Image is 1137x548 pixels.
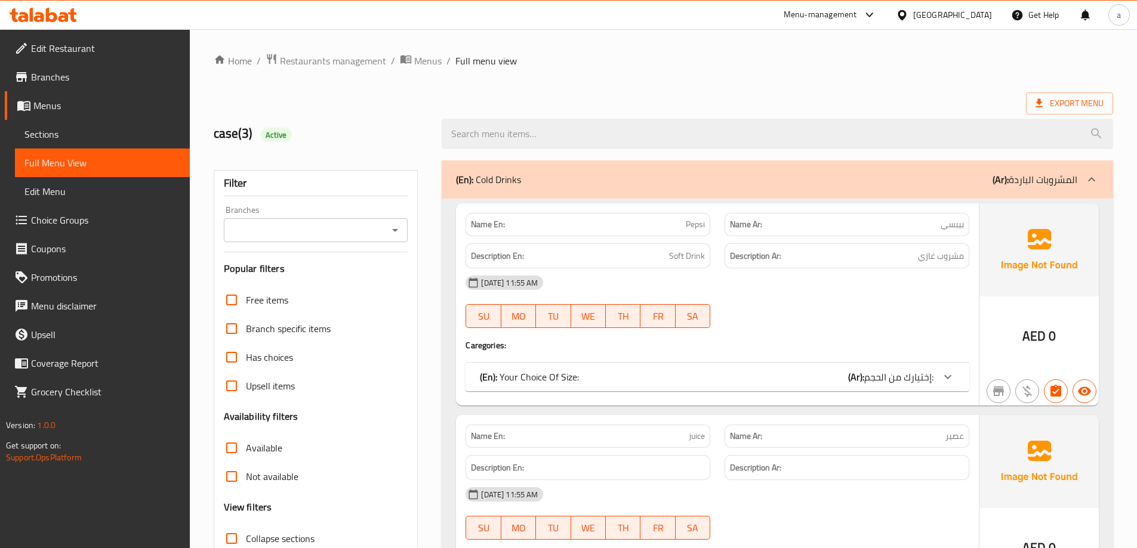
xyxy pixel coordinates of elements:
[506,519,531,537] span: MO
[645,308,670,325] span: FR
[941,218,964,231] span: بيبسي
[611,519,636,537] span: TH
[5,206,190,234] a: Choice Groups
[1036,96,1104,111] span: Export Menu
[246,531,315,546] span: Collapse sections
[31,385,180,399] span: Grocery Checklist
[246,379,295,393] span: Upsell items
[266,53,386,69] a: Restaurants management
[506,308,531,325] span: MO
[466,516,501,540] button: SU
[1073,379,1096,403] button: Available
[5,320,190,349] a: Upsell
[993,171,1009,188] b: (Ar):
[214,53,1113,69] nav: breadcrumb
[680,519,705,537] span: SA
[224,262,408,275] h3: Popular filters
[1022,324,1046,348] span: AED
[455,54,517,68] span: Full menu view
[476,277,543,289] span: [DATE] 11:55 AM
[246,321,331,336] span: Branch specific items
[645,519,670,537] span: FR
[5,263,190,292] a: Promotions
[261,129,292,141] span: Active
[730,218,762,231] strong: Name Ar:
[501,516,536,540] button: MO
[576,519,601,537] span: WE
[31,242,180,256] span: Coupons
[536,516,571,540] button: TU
[224,500,272,514] h3: View filters
[501,304,536,328] button: MO
[730,460,781,475] strong: Description Ar:
[1044,379,1068,403] button: Has choices
[471,218,505,231] strong: Name En:
[611,308,636,325] span: TH
[446,54,451,68] li: /
[37,417,56,433] span: 1.0.0
[466,363,969,391] div: (En): Your Choice Of Size:(Ar):إختيارك من الحجم:
[606,304,640,328] button: TH
[471,308,496,325] span: SU
[913,8,992,21] div: [GEOGRAPHIC_DATA]
[471,519,496,537] span: SU
[5,349,190,377] a: Coverage Report
[848,368,864,386] b: (Ar):
[5,292,190,320] a: Menu disclaimer
[6,438,61,453] span: Get support on:
[945,430,964,442] span: عصير
[987,379,1010,403] button: Not branch specific item
[414,54,442,68] span: Menus
[31,299,180,313] span: Menu disclaimer
[536,304,571,328] button: TU
[480,370,579,384] p: Your Choice Of Size:
[730,249,781,264] strong: Description Ar:
[676,304,710,328] button: SA
[214,125,428,143] h2: case(3)
[640,516,675,540] button: FR
[257,54,261,68] li: /
[784,8,857,22] div: Menu-management
[15,148,190,177] a: Full Menu View
[5,63,190,91] a: Branches
[1015,379,1039,403] button: Purchased item
[689,430,705,442] span: juice
[224,171,408,196] div: Filter
[31,270,180,284] span: Promotions
[5,377,190,406] a: Grocery Checklist
[24,184,180,199] span: Edit Menu
[214,54,252,68] a: Home
[442,160,1113,199] div: (En): Cold Drinks(Ar):المشروبات الباردة
[979,415,1099,508] img: Ae5nvW7+0k+MAAAAAElFTkSuQmCC
[387,222,403,239] button: Open
[541,308,566,325] span: TU
[640,304,675,328] button: FR
[280,54,386,68] span: Restaurants management
[480,368,497,386] b: (En):
[456,172,521,187] p: Cold Drinks
[1049,324,1056,348] span: 0
[456,171,473,188] b: (En):
[864,368,933,386] span: إختيارك من الحجم:
[31,213,180,227] span: Choice Groups
[31,70,180,84] span: Branches
[5,91,190,120] a: Menus
[918,249,964,264] span: مشروب غازي
[676,516,710,540] button: SA
[471,430,505,442] strong: Name En:
[400,53,442,69] a: Menus
[6,450,82,465] a: Support.OpsPlatform
[606,516,640,540] button: TH
[261,128,292,142] div: Active
[1117,8,1121,21] span: a
[6,417,35,433] span: Version:
[31,41,180,55] span: Edit Restaurant
[24,127,180,141] span: Sections
[476,489,543,500] span: [DATE] 11:55 AM
[471,249,524,264] strong: Description En:
[669,249,705,264] span: Soft Drink
[246,350,293,364] span: Has choices
[576,308,601,325] span: WE
[33,98,180,113] span: Menus
[246,293,288,307] span: Free items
